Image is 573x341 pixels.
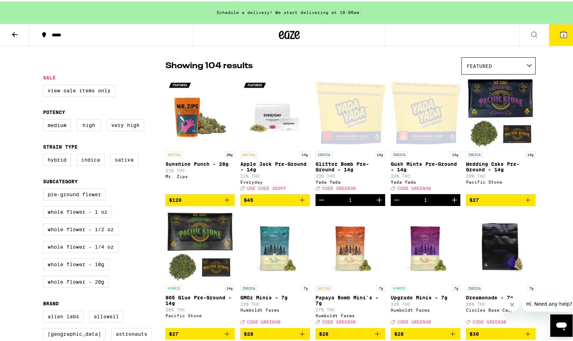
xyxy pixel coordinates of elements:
[373,193,385,205] button: Increment
[316,327,385,339] button: Add to bag
[466,150,483,156] p: INDICA
[466,327,536,339] button: Add to bag
[247,185,286,189] span: USE CODE 35OFF
[450,150,460,156] p: 14g
[224,284,235,290] p: 14g
[466,306,536,311] div: Circles Base Camp
[110,152,138,164] label: Sativa
[527,284,536,290] p: 7g
[240,293,310,299] p: GMOz Minis - 7g
[466,284,483,290] p: INDICA
[240,172,310,177] p: 21% THC
[165,167,235,171] p: 21% THC
[43,275,109,286] label: Whole Flower - 20g
[111,327,152,339] label: Astronauts
[165,173,235,177] div: Mr. Zips
[375,150,385,156] p: 14g
[391,284,408,290] p: HYBRID
[240,77,310,193] a: Open page for Apple Jack Pre-Ground - 14g from Everyday
[467,62,492,68] span: Featured
[322,319,356,323] span: CODE GREEN30
[316,172,385,177] p: 23% THC
[316,210,385,280] img: Humboldt Farms - Papaya Bomb Mini's - 7g
[322,185,356,189] span: CODE GREEN30
[169,330,178,335] span: $27
[466,77,536,147] img: Pacific Stone - Wedding Cake Pre-Ground - 14g
[43,177,78,183] legend: Subcategory
[43,143,78,148] legend: Strain Type
[240,306,310,311] div: Humboldt Farms
[424,196,427,201] div: 1
[319,330,328,335] span: $28
[165,77,235,193] a: Open page for Sunshine Punch - 28g from Mr. Zips
[43,257,109,269] label: Whole Flower - 10g
[43,299,59,305] legend: Brand
[394,330,404,335] span: $28
[240,178,310,183] div: Everyday
[240,210,310,326] a: Open page for GMOz Minis - 7g from Humboldt Farms
[377,284,385,290] p: 7g
[391,210,460,280] img: Humboldt Farms - Upgrade Minis - 7g
[240,327,310,339] button: Add to bag
[165,150,182,156] p: SATIVA
[165,312,235,317] div: Pacific Stone
[466,160,536,171] p: Wedding Cake Pre-Ground - 14g
[169,196,182,201] span: $120
[505,296,519,310] iframe: Close message
[244,196,253,201] span: $45
[43,222,118,234] label: Whole Flower - 1/2 oz
[43,152,71,164] label: Hybrid
[165,210,235,326] a: Open page for 805 Glue Pre-Ground - 14g from Pacific Stone
[43,205,112,216] label: Whole Flower - 1 oz
[240,160,310,171] p: Apple Jack Pre-Ground - 14g
[525,150,536,156] p: 14g
[247,319,281,323] span: CODE GREEN30
[89,309,123,321] label: Allswell
[43,187,106,199] label: Pre-ground Flower
[43,118,71,130] label: Medium
[316,77,385,193] a: Open page for Glitter Bomb Pre-Ground - 14g from Yada Yada
[240,77,310,147] img: Everyday - Apple Jack Pre-Ground - 14g
[224,150,235,156] p: 28g
[240,193,310,205] button: Add to bag
[240,210,310,280] img: Humboldt Farms - GMOz Minis - 7g
[165,77,235,147] img: Mr. Zips - Sunshine Punch - 28g
[522,295,573,310] iframe: Message from company
[165,193,235,205] button: Add to bag
[466,210,536,280] img: Circles Base Camp - Dreamonade - 7g
[240,284,257,290] p: INDICA
[397,319,431,323] span: CODE GREEN30
[452,284,460,290] p: 7g
[165,160,235,165] p: Sunshine Punch - 28g
[466,300,536,305] p: 26% THC
[466,77,536,193] a: Open page for Wedding Cake Pre-Ground - 14g from Pacific Stone
[43,309,84,321] label: Alien Labs
[391,160,460,171] p: Gush Mints Pre-Ground - 14g
[466,193,536,205] button: Add to bag
[466,210,536,326] a: Open page for Dreamonade - 7g from Circles Base Camp
[391,172,460,177] p: 23% THC
[316,306,385,311] p: 27% THC
[302,284,310,290] p: 7g
[563,32,565,36] span: 2
[391,306,460,311] div: Humboldt Farms
[466,172,536,177] p: 20% THC
[469,196,479,201] span: $27
[299,150,310,156] p: 14g
[43,73,56,79] legend: Sale
[316,193,327,205] button: Decrement
[316,312,385,317] div: Humboldt Farms
[107,118,144,130] label: Very High
[473,319,506,323] span: CODE GREEN30
[397,185,431,189] span: CODE GREEN30
[165,210,235,280] img: Pacific Stone - 805 Glue Pre-Ground - 14g
[244,330,253,335] span: $28
[391,327,460,339] button: Add to bag
[391,77,460,193] a: Open page for Gush Mints Pre-Ground - 14g from Yada Yada
[43,327,106,339] label: [GEOGRAPHIC_DATA]
[43,83,115,95] label: View Sale Items Only
[466,178,536,183] div: Pacific Stone
[43,240,118,251] label: Whole Flower - 1/4 oz
[316,210,385,326] a: Open page for Papaya Bomb Mini's - 7g from Humboldt Farms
